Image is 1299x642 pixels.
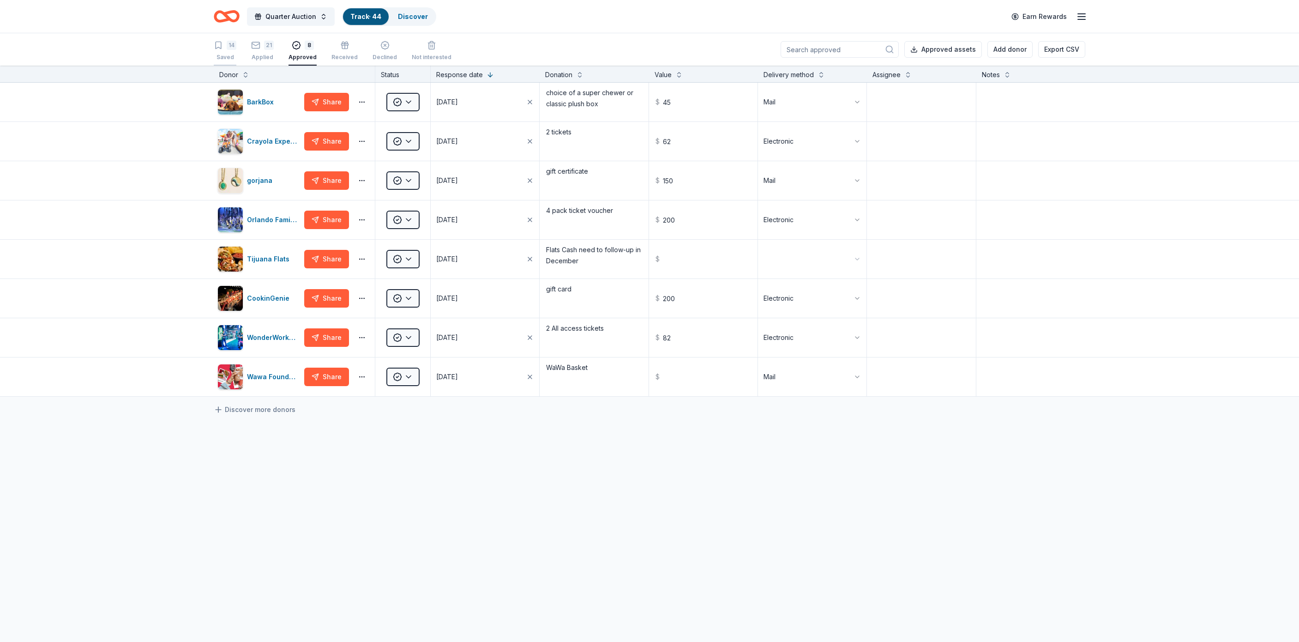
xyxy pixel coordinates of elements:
[987,41,1033,58] button: Add donor
[289,54,317,61] div: Approved
[304,250,349,268] button: Share
[247,332,301,343] div: WonderWorks Orlando
[436,254,458,265] div: [DATE]
[217,325,301,351] button: Image for WonderWorks OrlandoWonderWorks Orlando
[304,289,349,308] button: Share
[247,97,277,108] div: BarkBox
[342,7,436,26] button: Track· 44Discover
[436,293,458,304] div: [DATE]
[431,161,539,200] button: [DATE]
[1038,41,1085,58] button: Export CSV
[217,364,301,390] button: Image for Wawa FoundationWawa Foundation
[541,162,647,199] textarea: gift certificate
[227,41,236,50] div: 14
[217,246,301,272] button: Image for Tijuana FlatsTijuana Flats
[431,200,539,239] button: [DATE]
[218,207,243,232] img: Image for Orlando Family Stage
[541,123,647,160] textarea: 2 tickets
[247,175,276,186] div: gorjana
[218,247,243,272] img: Image for Tijuana Flats
[412,54,451,61] div: Not interested
[247,371,301,382] div: Wawa Foundation
[655,69,672,80] div: Value
[436,332,458,343] div: [DATE]
[265,11,316,22] span: Quarter Auction
[218,364,243,389] img: Image for Wawa Foundation
[545,69,572,80] div: Donation
[247,136,301,147] div: Crayola Experience ([GEOGRAPHIC_DATA])
[1006,8,1072,25] a: Earn Rewards
[431,122,539,161] button: [DATE]
[431,318,539,357] button: [DATE]
[214,404,295,415] a: Discover more donors
[431,240,539,279] button: [DATE]
[217,128,301,154] button: Image for Crayola Experience (Orlando)Crayola Experience ([GEOGRAPHIC_DATA])
[218,129,243,154] img: Image for Crayola Experience (Orlando)
[247,214,301,225] div: Orlando Family Stage
[218,286,243,311] img: Image for CookinGenie
[264,36,274,45] div: 21
[431,83,539,121] button: [DATE]
[436,371,458,382] div: [DATE]
[247,293,293,304] div: CookinGenie
[436,136,458,147] div: [DATE]
[541,319,647,356] textarea: 2 All access tickets
[217,168,301,194] button: Image for gorjanagorjana
[304,171,349,190] button: Share
[247,7,335,26] button: Quarter Auction
[781,41,899,58] input: Search approved
[412,37,451,66] button: Not interested
[289,37,317,66] button: 8Approved
[217,89,301,115] button: Image for BarkBoxBarkBox
[375,66,431,82] div: Status
[251,49,274,56] div: Applied
[872,69,901,80] div: Assignee
[247,254,293,265] div: Tijuana Flats
[541,84,647,121] textarea: choice of a super chewer or classic plush box
[304,93,349,111] button: Share
[304,132,349,151] button: Share
[219,69,238,80] div: Donor
[304,211,349,229] button: Share
[436,175,458,186] div: [DATE]
[217,207,301,233] button: Image for Orlando Family StageOrlando Family Stage
[398,12,428,20] a: Discover
[431,357,539,396] button: [DATE]
[218,325,243,350] img: Image for WonderWorks Orlando
[764,69,814,80] div: Delivery method
[304,328,349,347] button: Share
[218,90,243,115] img: Image for BarkBox
[251,37,274,66] button: 21Applied
[904,41,982,58] button: Approved assets
[373,37,397,66] button: Declined
[541,358,647,395] textarea: WaWa Basket
[305,41,314,50] div: 8
[373,54,397,61] div: Declined
[541,201,647,238] textarea: 4 pack ticket voucher
[218,168,243,193] img: Image for gorjana
[214,37,236,66] button: 14Saved
[331,37,358,66] button: Received
[331,54,358,61] div: Received
[436,214,458,225] div: [DATE]
[982,69,1000,80] div: Notes
[350,12,381,20] a: Track· 44
[214,54,236,61] div: Saved
[436,69,483,80] div: Response date
[541,241,647,278] textarea: Flats Cash need to follow-up in December
[431,279,539,318] button: [DATE]
[541,280,647,317] textarea: gift card
[436,97,458,108] div: [DATE]
[217,285,301,311] button: Image for CookinGenieCookinGenie
[304,368,349,386] button: Share
[214,6,240,27] a: Home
